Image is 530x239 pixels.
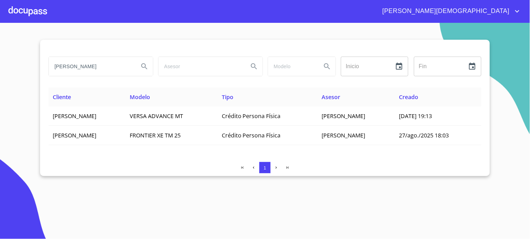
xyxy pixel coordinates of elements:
input: search [159,57,243,76]
span: 27/ago./2025 18:03 [399,131,449,139]
button: Search [246,58,263,75]
span: Cliente [53,93,71,101]
span: [PERSON_NAME] [53,131,96,139]
button: Search [319,58,336,75]
span: [PERSON_NAME] [53,112,96,120]
input: search [49,57,133,76]
span: Modelo [130,93,150,101]
input: search [268,57,316,76]
button: account of current user [377,6,522,17]
span: [DATE] 19:13 [399,112,432,120]
button: Search [136,58,153,75]
span: Crédito Persona Física [222,131,281,139]
span: Crédito Persona Física [222,112,281,120]
span: VERSA ADVANCE MT [130,112,183,120]
span: [PERSON_NAME] [322,131,366,139]
span: Asesor [322,93,341,101]
span: Creado [399,93,419,101]
span: Tipo [222,93,233,101]
span: [PERSON_NAME][DEMOGRAPHIC_DATA] [377,6,513,17]
span: [PERSON_NAME] [322,112,366,120]
span: 1 [264,165,266,170]
button: 1 [259,162,271,173]
span: FRONTIER XE TM 25 [130,131,181,139]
